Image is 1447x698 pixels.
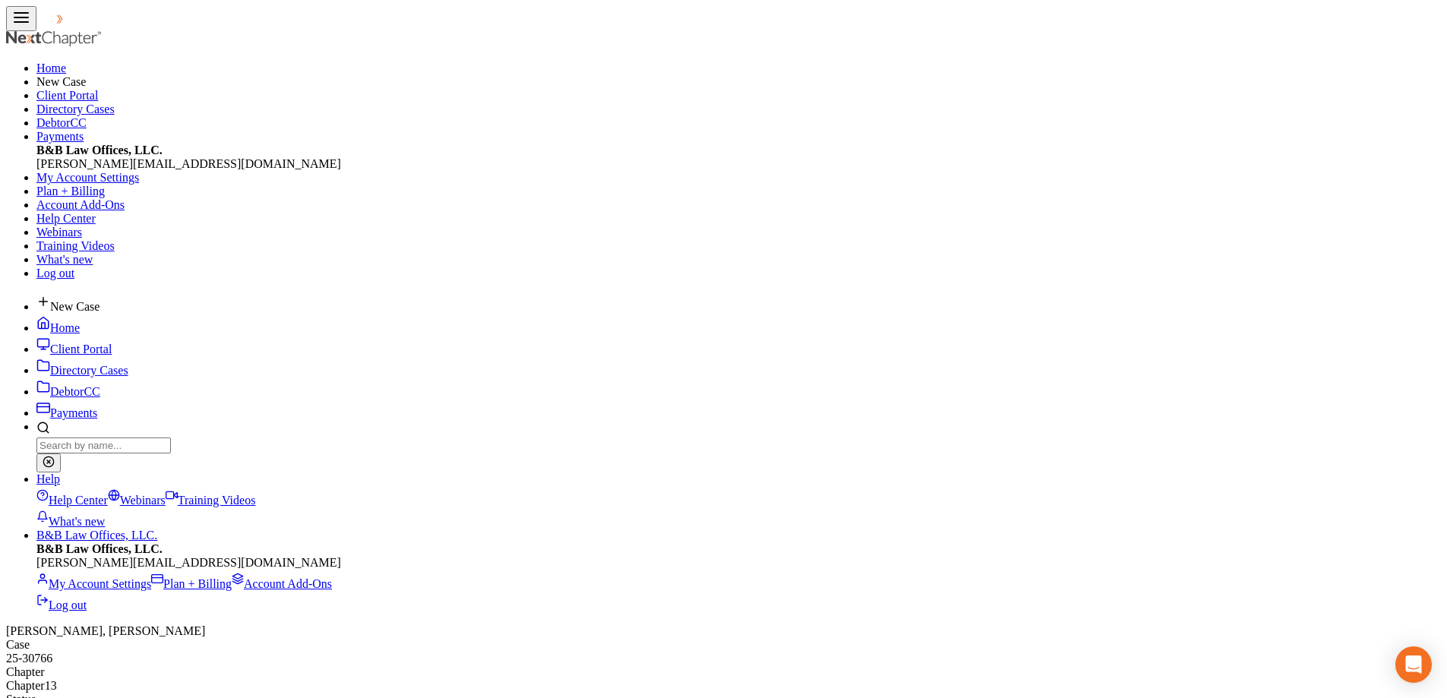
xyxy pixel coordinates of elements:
span: New Case [50,300,100,313]
img: NextChapter [6,31,103,46]
a: Directory Cases [36,364,128,377]
strong: B&B Law Offices, LLC. [36,144,163,156]
a: Home [36,62,66,74]
a: Log out [36,599,87,611]
div: Help [36,486,1441,529]
a: What's new [36,253,93,266]
a: Payments [36,130,84,143]
input: Search by name... [36,437,171,453]
strong: B&B Law Offices, LLC. [36,542,163,555]
div: Case [6,638,1441,652]
span: [PERSON_NAME][EMAIL_ADDRESS][DOMAIN_NAME] [36,556,341,569]
a: Directory Cases [36,103,115,115]
a: Payments [36,406,97,419]
a: Home [36,321,80,334]
a: Plan + Billing [36,185,105,197]
a: Training Videos [166,494,256,507]
img: NextChapter [36,11,134,27]
a: My Account Settings [36,171,139,184]
span: [PERSON_NAME], [PERSON_NAME] [6,624,205,637]
a: Account Add-Ons [232,577,332,590]
div: Chapter [6,679,1441,693]
a: Training Videos [36,239,115,252]
div: Chapter [6,665,1441,679]
a: Plan + Billing [151,577,232,590]
div: 25-30766 [6,652,1441,665]
div: Open Intercom Messenger [1395,646,1432,683]
span: New Case [36,75,86,88]
a: B&B Law Offices, LLC. [36,529,157,542]
a: My Account Settings [36,577,151,590]
a: Help Center [36,212,96,225]
a: Client Portal [36,89,98,102]
a: Help [36,472,60,485]
a: What's new [36,515,105,528]
a: Webinars [108,494,166,507]
a: Webinars [36,226,82,238]
a: DebtorCC [36,385,100,398]
span: [PERSON_NAME][EMAIL_ADDRESS][DOMAIN_NAME] [36,157,341,170]
a: Help Center [36,494,108,507]
a: Log out [36,267,74,280]
div: B&B Law Offices, LLC. [36,542,1441,612]
a: Account Add-Ons [36,198,125,211]
a: Client Portal [36,343,112,355]
a: DebtorCC [36,116,87,129]
span: 13 [45,679,57,692]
